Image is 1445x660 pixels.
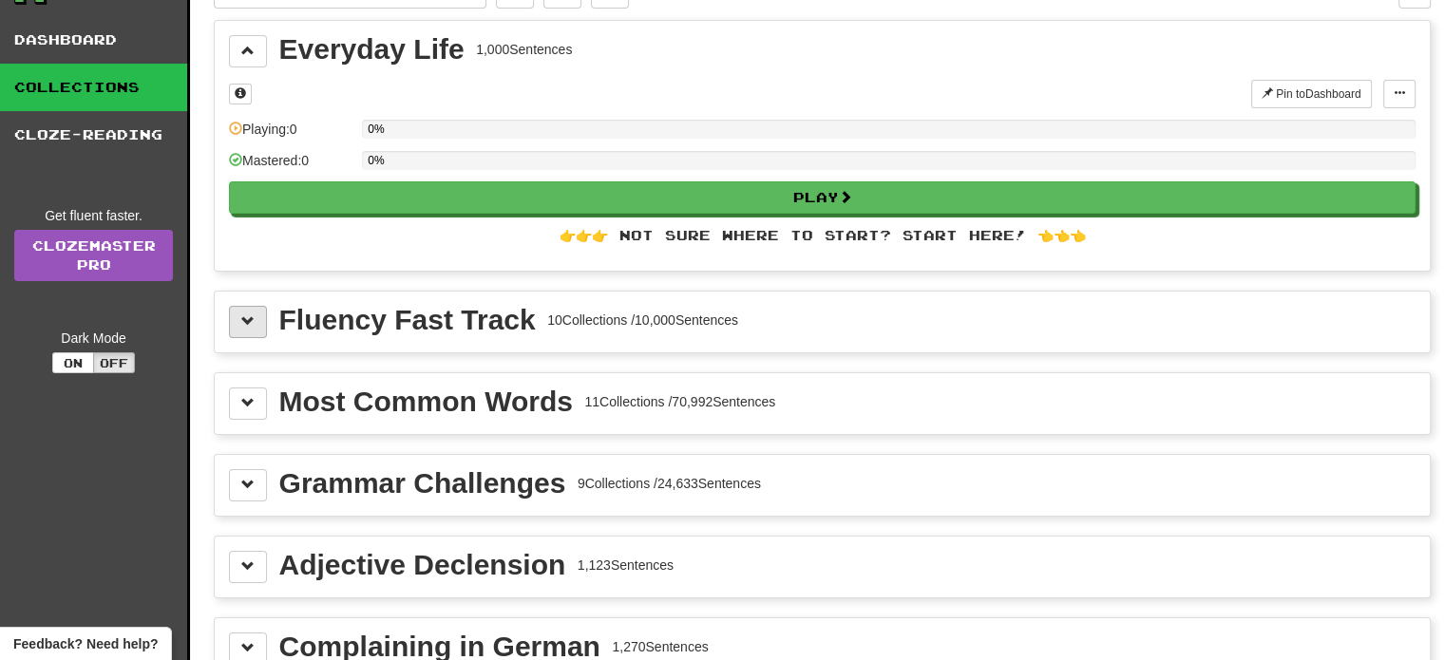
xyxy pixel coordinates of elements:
[229,226,1416,245] div: 👉👉👉 Not sure where to start? Start here! 👈👈👈
[229,151,352,182] div: Mastered: 0
[476,40,572,59] div: 1,000 Sentences
[547,311,738,330] div: 10 Collections / 10,000 Sentences
[279,387,573,416] div: Most Common Words
[14,206,173,225] div: Get fluent faster.
[229,181,1416,214] button: Play
[1251,80,1372,108] button: Pin toDashboard
[14,329,173,348] div: Dark Mode
[13,634,158,653] span: Open feedback widget
[578,556,674,575] div: 1,123 Sentences
[279,35,465,64] div: Everyday Life
[279,551,566,579] div: Adjective Declension
[279,469,566,498] div: Grammar Challenges
[584,392,775,411] div: 11 Collections / 70,992 Sentences
[14,230,173,281] a: ClozemasterPro
[93,352,135,373] button: Off
[52,352,94,373] button: On
[229,120,352,151] div: Playing: 0
[612,637,708,656] div: 1,270 Sentences
[578,474,761,493] div: 9 Collections / 24,633 Sentences
[279,306,536,334] div: Fluency Fast Track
